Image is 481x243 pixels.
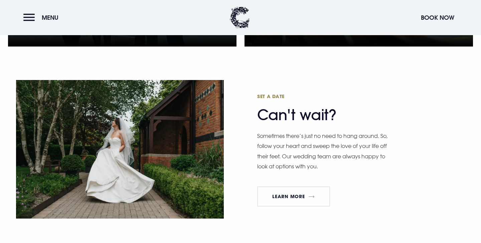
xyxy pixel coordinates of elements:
[42,14,58,21] span: Menu
[257,93,387,99] span: Set a date
[230,7,250,28] img: Clandeboye Lodge
[257,131,394,172] p: Sometimes there’s just no need to hang around. So, follow your heart and sweep the love of your l...
[257,186,330,207] a: Learn More
[16,80,224,219] img: Wedding Venue Northern Ireland
[257,93,387,124] h2: Can't wait?
[23,10,62,25] button: Menu
[418,10,458,25] button: Book Now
